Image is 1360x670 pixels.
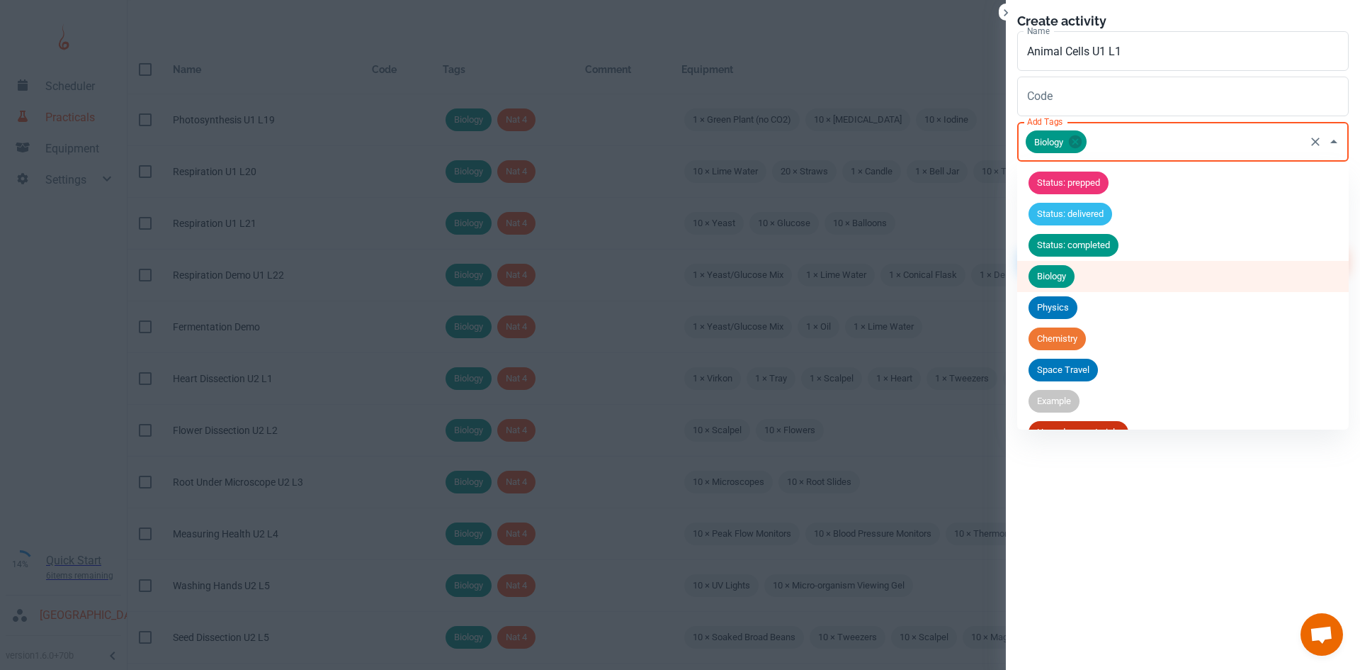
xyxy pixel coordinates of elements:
span: Example [1028,394,1079,408]
button: Close [999,6,1013,20]
span: Hazardous materials [1028,425,1128,440]
div: Open chat [1300,613,1343,656]
span: Status: completed [1028,238,1118,252]
span: Biology [1028,269,1075,284]
button: Clear [1305,132,1325,152]
span: Status: prepped [1028,176,1109,190]
span: Space Travel [1028,363,1098,377]
div: Biology [1026,130,1087,153]
span: Chemistry [1028,332,1086,346]
button: Close [1324,132,1344,152]
span: Status: delivered [1028,207,1112,221]
span: Physics [1028,301,1077,315]
label: Add Tags [1027,116,1062,128]
label: Name [1027,25,1050,37]
span: Biology [1026,134,1072,150]
h6: Create activity [1017,11,1349,31]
